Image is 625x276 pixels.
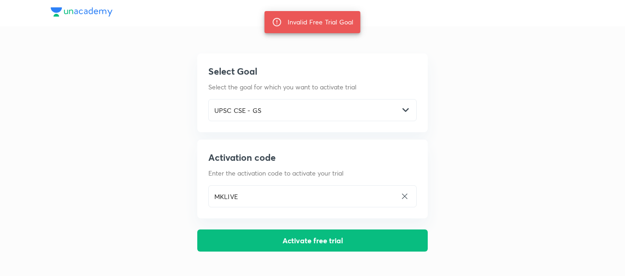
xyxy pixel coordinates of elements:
p: Enter the activation code to activate your trial [208,168,417,178]
img: Unacademy [51,7,112,17]
input: Select goal [209,101,399,120]
button: Activate free trial [197,229,428,252]
img: - [402,107,409,113]
div: Invalid Free Trial Goal [288,14,353,30]
h5: Select Goal [208,65,417,78]
p: Select the goal for which you want to activate trial [208,82,417,92]
h5: Activation code [208,151,417,164]
a: Unacademy [51,7,112,19]
input: Enter activation code [209,187,397,206]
